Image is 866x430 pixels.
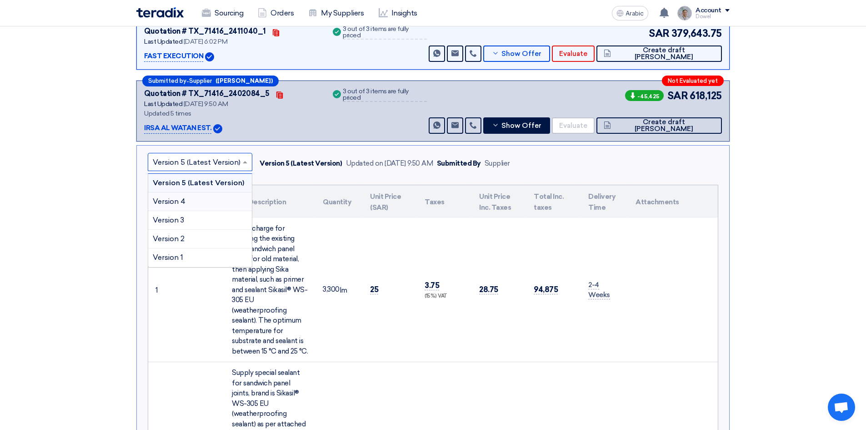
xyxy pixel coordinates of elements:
[552,46,595,62] button: Evaluate
[346,159,433,167] font: Updated on [DATE] 9:50 AM
[155,286,158,294] font: 1
[186,78,189,85] font: -
[501,50,541,58] font: Show Offer
[596,117,722,134] button: Create draft [PERSON_NAME]
[677,6,692,20] img: IMG_1753965247717.jpg
[696,6,721,14] font: Account
[260,159,342,167] font: Version 5 (Latest Version)
[371,3,425,23] a: Insights
[153,253,183,262] font: Version 1
[552,117,595,134] button: Evaluate
[690,90,722,102] font: 618,125
[323,198,351,206] font: Quantity
[437,159,481,167] font: Submitted By
[501,121,541,130] font: Show Offer
[588,192,616,212] font: Delivery Time
[232,224,308,355] font: Labor charge for cleaning the existing roof sandwich panel joints for old material, then applying...
[479,192,511,212] font: Unit Price Inc. Taxes
[153,197,185,206] font: Version 4
[343,87,409,101] font: 3 out of 3 items are fully priced
[649,27,670,40] font: SAR
[144,100,182,108] font: Last Updated
[596,46,722,62] button: Create draft [PERSON_NAME]
[205,52,214,61] img: Verified Account
[612,6,648,20] button: Arabic
[153,216,184,224] font: Version 3
[370,192,401,212] font: Unit Price (SAR)
[667,90,688,102] font: SAR
[213,124,222,133] img: Verified Account
[696,14,711,20] font: Dowel
[153,178,244,187] font: Version 5 (Latest Version)
[588,281,610,299] font: 2-4 Weeks
[270,9,294,17] font: Orders
[637,93,659,99] font: -45,425
[232,198,286,206] font: Item Description
[425,281,439,290] font: 3.75
[559,121,587,130] font: Evaluate
[479,285,498,294] font: 28.75
[323,285,340,293] font: 3,300
[425,198,445,206] font: Taxes
[215,9,243,17] font: Sourcing
[195,3,250,23] a: Sourcing
[215,77,273,84] font: ([PERSON_NAME])
[144,124,211,132] font: IRSA AL WATAN EST.
[144,27,266,35] font: Quotation # TX_71416_2411040_1
[144,89,270,98] font: Quotation # TX_71416_2402084_5
[144,110,191,117] font: Updated 5 times
[485,159,510,167] font: Supplier
[483,117,550,134] button: Show Offer
[343,25,409,39] font: 3 out of 3 items are fully priced
[635,46,693,61] font: Create draft [PERSON_NAME]
[340,286,347,294] font: lm
[184,100,228,108] font: [DATE] 9:50 AM
[301,3,371,23] a: My Suppliers
[136,7,184,18] img: Teradix logo
[153,234,185,243] font: Version 2
[534,192,564,212] font: Total Inc. taxes
[144,38,182,46] font: Last Updated
[828,394,855,421] div: Open chat
[184,38,227,46] font: [DATE] 6:02 PM
[636,198,679,206] font: Attachments
[148,77,186,84] font: Submitted by
[626,10,644,17] font: Arabic
[391,9,417,17] font: Insights
[668,77,718,84] font: Not Evaluated yet
[534,285,558,294] font: 94,875
[559,50,587,58] font: Evaluate
[250,3,301,23] a: Orders
[370,285,378,294] font: 25
[483,46,550,62] button: Show Offer
[425,293,447,299] font: (15%) VAT
[144,52,203,60] font: FAST EXECUTION
[635,118,693,133] font: Create draft [PERSON_NAME]
[321,9,364,17] font: My Suppliers
[671,27,722,40] font: 379,643.75
[189,77,212,84] font: Supplier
